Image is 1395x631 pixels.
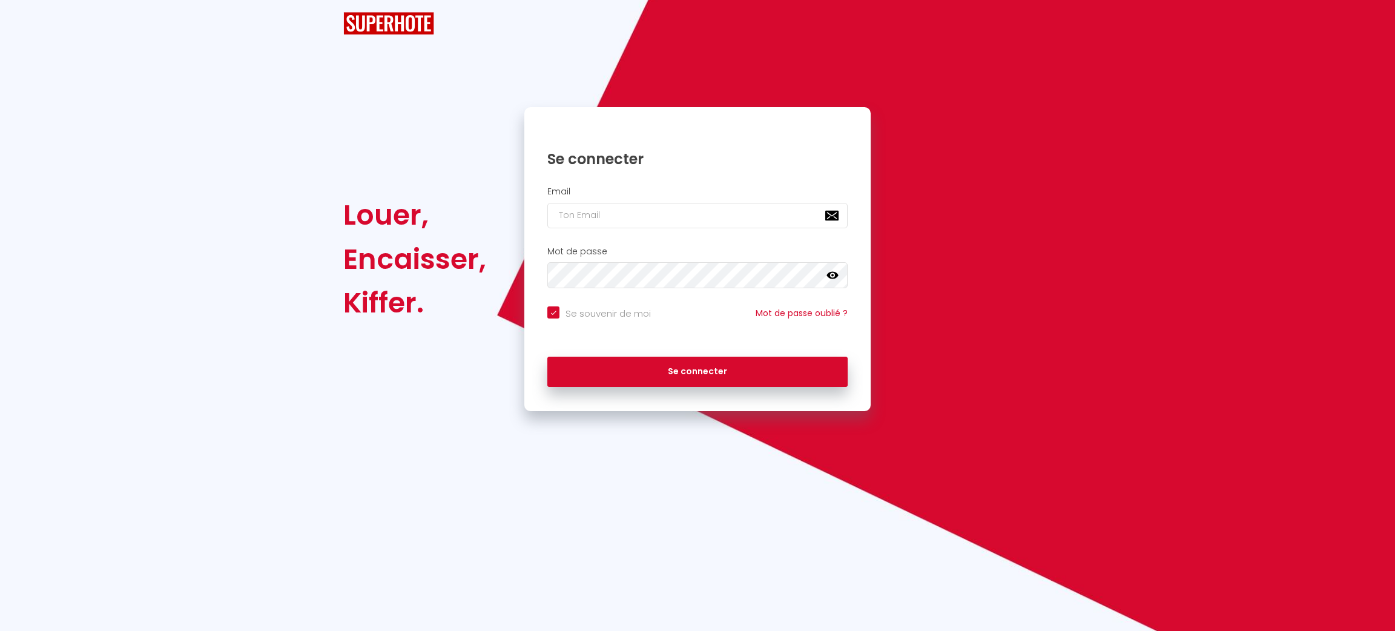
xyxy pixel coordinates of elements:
a: Mot de passe oublié ? [756,307,848,319]
h2: Email [547,187,848,197]
div: Louer, [343,193,486,237]
button: Ouvrir le widget de chat LiveChat [10,5,46,41]
img: SuperHote logo [343,12,434,35]
button: Se connecter [547,357,848,387]
div: Encaisser, [343,237,486,281]
div: Kiffer. [343,281,486,325]
h1: Se connecter [547,150,848,168]
h2: Mot de passe [547,246,848,257]
input: Ton Email [547,203,848,228]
